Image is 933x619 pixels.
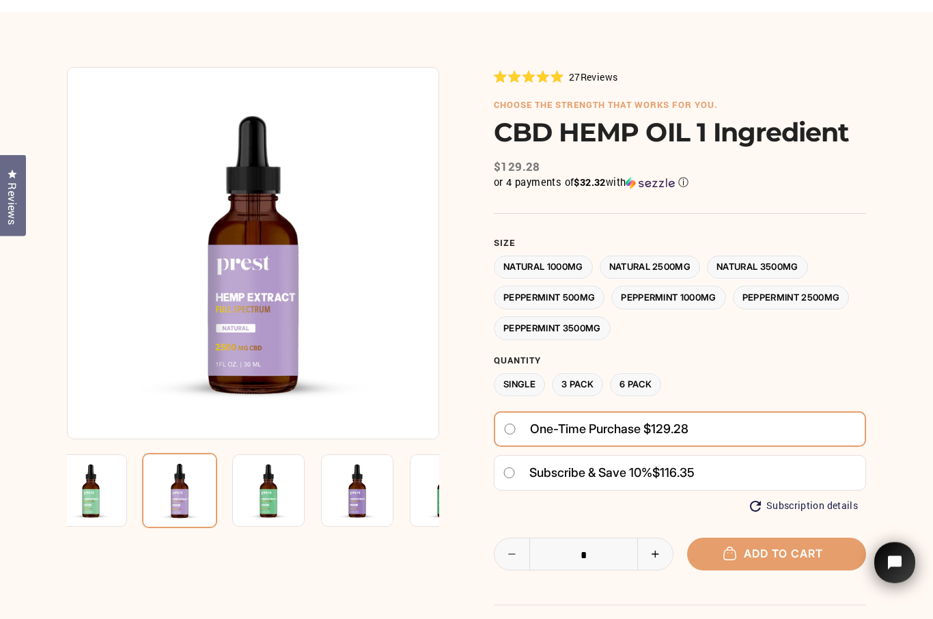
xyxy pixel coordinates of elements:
iframe: Tidio Chat [857,523,933,619]
input: quantity [495,539,673,572]
span: Add to cart [730,547,823,561]
label: Peppermint 1000MG [611,286,726,310]
span: $129.28 [494,159,540,175]
label: Peppermint 500MG [494,286,604,310]
button: Add to cart [687,538,867,570]
span: One-time purchase $129.28 [530,417,688,442]
button: Increase item quantity by one [637,539,673,570]
span: $32.32 [574,176,605,189]
label: Size [494,238,866,249]
h1: CBD HEMP OIL 1 Ingredient [494,118,866,148]
div: 27Reviews [494,70,617,85]
label: Single [494,374,545,398]
label: Natural 2500MG [600,256,701,280]
label: Peppermint 3500MG [494,317,611,341]
div: or 4 payments of$32.32withSezzle Click to learn more about Sezzle [494,176,866,190]
img: CBD HEMP OIL 1 Ingredient [55,455,127,527]
span: $116.35 [652,466,695,480]
label: Natural 1000MG [494,256,593,280]
label: Quantity [494,356,866,367]
input: Subscribe & save 10%$116.35 [503,468,516,479]
label: Natural 3500MG [707,256,808,280]
input: One-time purchase $129.28 [503,424,516,435]
button: Subscription details [750,501,858,512]
button: Reduce item quantity by one [495,539,530,570]
div: or 4 payments of with [494,176,866,190]
label: 6 Pack [610,374,661,398]
span: Reviews [3,183,21,225]
span: Subscribe & save 10% [529,466,652,480]
img: CBD HEMP OIL 1 Ingredient [67,68,439,440]
img: CBD HEMP OIL 1 Ingredient [232,455,305,527]
img: CBD HEMP OIL 1 Ingredient [321,455,393,527]
img: CBD HEMP OIL 1 Ingredient [410,455,482,527]
img: CBD HEMP OIL 1 Ingredient [142,454,217,529]
label: Peppermint 2500MG [733,286,850,310]
span: Subscription details [766,501,858,512]
label: 3 Pack [552,374,603,398]
span: Reviews [581,71,618,84]
h6: choose the strength that works for you. [494,100,866,111]
img: Sezzle [626,178,675,190]
span: 27 [569,71,581,84]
